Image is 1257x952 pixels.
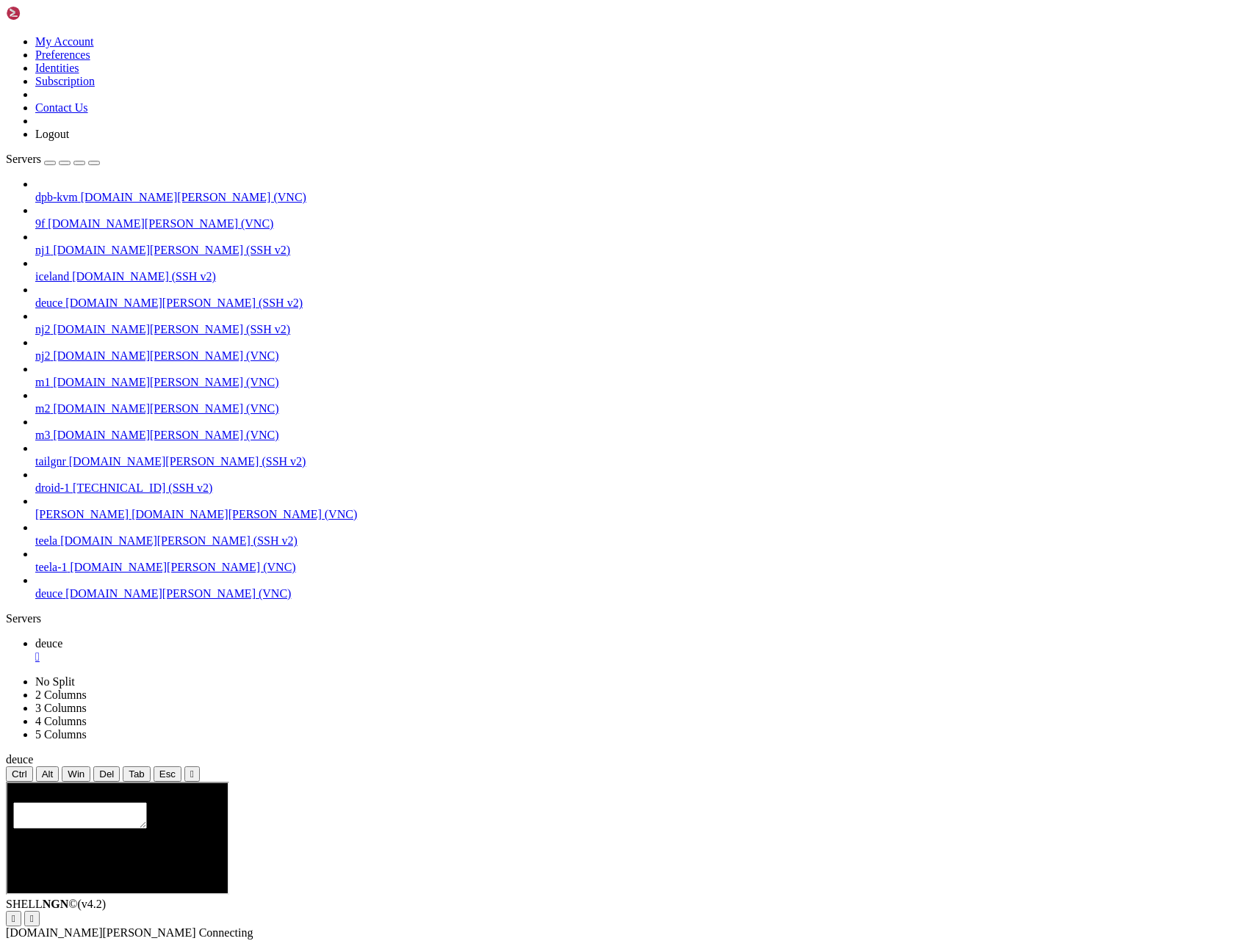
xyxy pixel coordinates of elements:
a: Logout [35,128,69,140]
span: deuce [35,637,62,650]
span: [DOMAIN_NAME][PERSON_NAME] (SSH v2) [60,534,298,547]
a: dpb-kvm [DOMAIN_NAME][PERSON_NAME] (VNC) [35,191,1251,204]
a: 9f [DOMAIN_NAME][PERSON_NAME] (VNC) [35,217,1251,230]
li: m3 [DOMAIN_NAME][PERSON_NAME] (VNC) [35,415,1251,442]
a: tailgnr [DOMAIN_NAME][PERSON_NAME] (SSH v2) [35,455,1251,468]
li: nj2 [DOMAIN_NAME][PERSON_NAME] (SSH v2) [35,310,1251,336]
button: Win [62,766,90,782]
a: teela [DOMAIN_NAME][PERSON_NAME] (SSH v2) [35,534,1251,548]
a: nj2 [DOMAIN_NAME][PERSON_NAME] (SSH v2) [35,323,1251,336]
button: Del [93,766,120,782]
span: 4.2.0 [78,898,107,910]
li: teela-1 [DOMAIN_NAME][PERSON_NAME] (VNC) [35,548,1251,574]
button: Tab [123,766,151,782]
span: [DOMAIN_NAME][PERSON_NAME] (SSH v2) [69,455,306,468]
a: 5 Columns [35,728,87,741]
li: deuce [DOMAIN_NAME][PERSON_NAME] (SSH v2) [35,283,1251,310]
span: [DOMAIN_NAME][PERSON_NAME] (VNC) [53,402,278,415]
span: Win [68,768,84,780]
div:  [190,768,194,780]
a: m3 [DOMAIN_NAME][PERSON_NAME] (VNC) [35,429,1251,442]
span: Tab [129,768,145,780]
li: droid-1 [TECHNICAL_ID] (SSH v2) [35,468,1251,495]
span: m1 [35,376,50,388]
a:  [35,650,1251,664]
span: teela-1 [35,561,68,573]
button:  [6,911,21,926]
a: 3 Columns [35,702,87,714]
button: Ctrl [6,766,33,782]
a: nj1 [DOMAIN_NAME][PERSON_NAME] (SSH v2) [35,244,1251,257]
li: teela [DOMAIN_NAME][PERSON_NAME] (SSH v2) [35,521,1251,548]
span: [DOMAIN_NAME][PERSON_NAME] (SSH v2) [53,323,290,335]
span: [DOMAIN_NAME][PERSON_NAME] (VNC) [53,349,278,362]
button:  [184,766,200,782]
span: [DOMAIN_NAME][PERSON_NAME] [6,926,196,939]
li: dpb-kvm [DOMAIN_NAME][PERSON_NAME] (VNC) [35,178,1251,204]
li: nj2 [DOMAIN_NAME][PERSON_NAME] (VNC) [35,336,1251,363]
span: deuce [35,297,62,309]
li: m2 [DOMAIN_NAME][PERSON_NAME] (VNC) [35,389,1251,415]
span: SHELL © [6,898,106,910]
li: nj1 [DOMAIN_NAME][PERSON_NAME] (SSH v2) [35,230,1251,257]
span: Esc [159,768,176,780]
span: [DOMAIN_NAME][PERSON_NAME] (VNC) [65,587,291,600]
span: [DOMAIN_NAME][PERSON_NAME] (VNC) [81,191,306,203]
a: My Account [35,35,94,48]
li: 9f [DOMAIN_NAME][PERSON_NAME] (VNC) [35,204,1251,230]
a: deuce [DOMAIN_NAME][PERSON_NAME] (SSH v2) [35,297,1251,310]
div:  [30,913,34,924]
a: No Split [35,675,75,688]
li: deuce [DOMAIN_NAME][PERSON_NAME] (VNC) [35,574,1251,600]
span: teela [35,534,57,547]
span: [PERSON_NAME] [35,508,129,520]
a: [PERSON_NAME] [DOMAIN_NAME][PERSON_NAME] (VNC) [35,508,1251,521]
a: Identities [35,62,79,74]
span: [DOMAIN_NAME][PERSON_NAME] (SSH v2) [65,297,303,309]
span: [DOMAIN_NAME][PERSON_NAME] (VNC) [132,508,357,520]
button: Esc [154,766,181,782]
a: nj2 [DOMAIN_NAME][PERSON_NAME] (VNC) [35,349,1251,363]
span: nj2 [35,323,50,335]
span: nj2 [35,349,50,362]
span: iceland [35,270,69,283]
span: Del [99,768,114,780]
span: deuce [35,587,62,600]
li: m1 [DOMAIN_NAME][PERSON_NAME] (VNC) [35,363,1251,389]
span: [DOMAIN_NAME][PERSON_NAME] (VNC) [71,561,296,573]
a: Subscription [35,75,95,87]
span: m2 [35,402,50,415]
span: dpb-kvm [35,191,78,203]
span: Alt [42,768,54,780]
span: [DOMAIN_NAME] (SSH v2) [72,270,216,283]
a: Servers [6,153,100,165]
span: [DOMAIN_NAME][PERSON_NAME] (VNC) [48,217,273,230]
span: [DOMAIN_NAME][PERSON_NAME] (VNC) [53,376,278,388]
span: droid-1 [35,482,70,494]
a: droid-1 [TECHNICAL_ID] (SSH v2) [35,482,1251,495]
span: [DOMAIN_NAME][PERSON_NAME] (SSH v2) [53,244,290,256]
span: nj1 [35,244,50,256]
span: [TECHNICAL_ID] (SSH v2) [73,482,212,494]
div:  [12,913,15,924]
li: [PERSON_NAME] [DOMAIN_NAME][PERSON_NAME] (VNC) [35,495,1251,521]
a: 4 Columns [35,715,87,727]
a: deuce [35,637,1251,664]
span: 9f [35,217,45,230]
a: deuce [DOMAIN_NAME][PERSON_NAME] (VNC) [35,587,1251,600]
li: iceland [DOMAIN_NAME] (SSH v2) [35,257,1251,283]
span: [DOMAIN_NAME][PERSON_NAME] (VNC) [53,429,278,441]
button:  [24,911,40,926]
span: Ctrl [12,768,27,780]
div: Servers [6,612,1251,625]
li: tailgnr [DOMAIN_NAME][PERSON_NAME] (SSH v2) [35,442,1251,468]
a: iceland [DOMAIN_NAME] (SSH v2) [35,270,1251,283]
button: Alt [36,766,60,782]
span: m3 [35,429,50,441]
a: m1 [DOMAIN_NAME][PERSON_NAME] (VNC) [35,376,1251,389]
a: Contact Us [35,101,88,114]
b: NGN [43,898,69,910]
a: m2 [DOMAIN_NAME][PERSON_NAME] (VNC) [35,402,1251,415]
span: deuce [6,753,33,766]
